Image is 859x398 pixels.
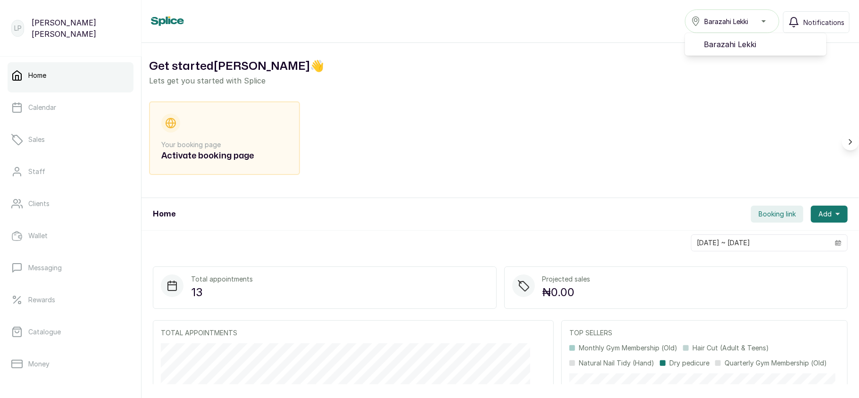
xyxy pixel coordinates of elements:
p: 13 [191,284,253,301]
p: Clients [28,199,50,208]
a: Sales [8,126,133,153]
input: Select date [692,235,829,251]
a: Calendar [8,94,133,121]
p: Money [28,359,50,369]
p: Dry pedicure [669,358,709,368]
button: Add [811,206,848,223]
div: Your booking pageActivate booking page [149,101,300,175]
button: Notifications [783,11,850,33]
p: Quarterly Gym Membership (Old) [725,358,827,368]
h1: Home [153,208,175,220]
p: Monthly Gym Membership (Old) [579,343,677,353]
p: Rewards [28,295,55,305]
h2: Activate booking page [161,149,288,163]
p: Natural Nail Tidy (Hand) [579,358,654,368]
a: Money [8,351,133,377]
p: ₦0.00 [542,284,591,301]
p: Hair Cut (Adult & Teens) [692,343,769,353]
span: Notifications [803,17,844,27]
a: Catalogue [8,319,133,345]
p: Sales [28,135,45,144]
span: Add [818,209,832,219]
a: Home [8,62,133,89]
h2: Get started [PERSON_NAME] 👋 [149,58,851,75]
a: Wallet [8,223,133,249]
p: Wallet [28,231,48,240]
p: Messaging [28,263,62,273]
p: Catalogue [28,327,61,337]
p: Lets get you started with Splice [149,75,851,86]
span: Barazahi Lekki [704,17,748,26]
p: Staff [28,167,45,176]
p: Your booking page [161,140,288,149]
button: Scroll right [842,133,859,150]
p: Calendar [28,103,56,112]
a: Messaging [8,255,133,281]
p: TOTAL APPOINTMENTS [161,328,546,338]
p: Total appointments [191,274,253,284]
a: Staff [8,158,133,185]
p: [PERSON_NAME] [PERSON_NAME] [32,17,130,40]
svg: calendar [835,240,842,246]
span: Booking link [759,209,796,219]
button: Booking link [751,206,803,223]
a: Rewards [8,287,133,313]
button: Barazahi Lekki [685,9,779,33]
p: Home [28,71,46,80]
p: TOP SELLERS [569,328,840,338]
ul: Barazahi Lekki [685,33,826,56]
a: Clients [8,191,133,217]
p: Projected sales [542,274,591,284]
span: Barazahi Lekki [704,39,819,50]
p: LP [14,24,22,33]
